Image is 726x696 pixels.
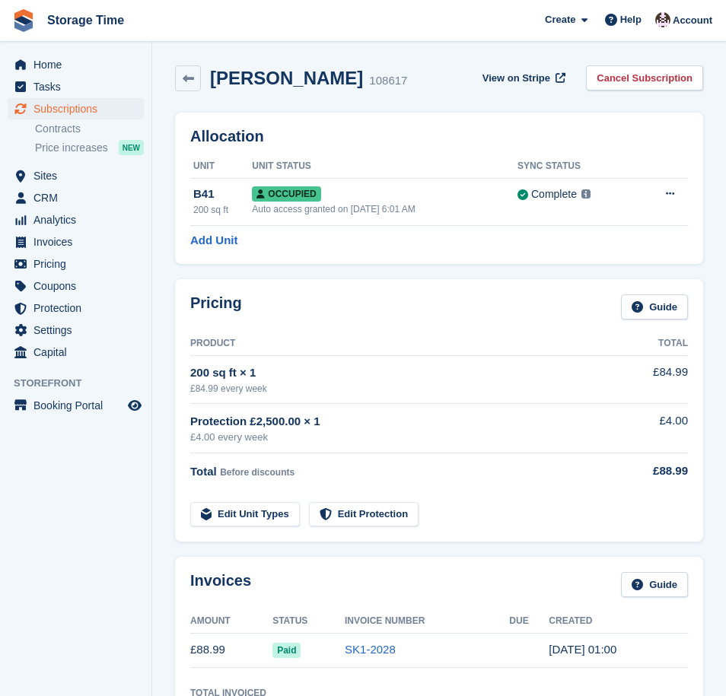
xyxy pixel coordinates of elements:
a: Cancel Subscription [586,65,703,91]
span: Total [190,465,217,478]
a: menu [8,187,144,208]
td: £88.99 [190,633,272,667]
a: Contracts [35,122,144,136]
a: menu [8,395,144,416]
th: Invoice Number [345,609,509,634]
h2: Pricing [190,294,242,319]
a: menu [8,54,144,75]
th: Unit [190,154,252,179]
a: Edit Unit Types [190,502,300,527]
span: Subscriptions [33,98,125,119]
img: Saeed [655,12,670,27]
a: menu [8,76,144,97]
span: Create [545,12,575,27]
a: menu [8,275,144,297]
span: Before discounts [220,467,295,478]
span: Paid [272,643,301,658]
div: £4.00 every week [190,430,622,445]
div: 108617 [369,72,407,90]
div: £88.99 [622,462,688,480]
a: menu [8,209,144,230]
span: Help [620,12,642,27]
a: Guide [621,572,688,597]
span: Sites [33,165,125,186]
a: menu [8,253,144,275]
span: Home [33,54,125,75]
span: Analytics [33,209,125,230]
span: Settings [33,319,125,341]
img: stora-icon-8386f47178a22dfd0bd8f6a31ec36ba5ce8667c1dd55bd0f319d3a0aa187defe.svg [12,9,35,32]
a: SK1-2028 [345,643,396,656]
div: £84.99 every week [190,382,622,396]
th: Total [622,332,688,356]
span: Pricing [33,253,125,275]
td: £4.00 [622,404,688,453]
a: Preview store [126,396,144,415]
th: Created [549,609,688,634]
div: B41 [193,186,252,203]
div: NEW [119,140,144,155]
th: Amount [190,609,272,634]
a: View on Stripe [476,65,568,91]
th: Sync Status [517,154,636,179]
a: menu [8,165,144,186]
div: Protection £2,500.00 × 1 [190,413,622,431]
span: Storefront [14,376,151,391]
span: Tasks [33,76,125,97]
span: CRM [33,187,125,208]
a: menu [8,98,144,119]
a: menu [8,342,144,363]
a: menu [8,319,144,341]
a: Storage Time [41,8,130,33]
a: menu [8,231,144,253]
a: Add Unit [190,232,237,249]
span: Price increases [35,141,108,155]
th: Product [190,332,622,356]
a: Price increases NEW [35,139,144,156]
span: Booking Portal [33,395,125,416]
h2: [PERSON_NAME] [210,68,363,88]
span: Account [673,13,712,28]
span: Capital [33,342,125,363]
img: icon-info-grey-7440780725fd019a000dd9b08b2336e03edf1995a4989e88bcd33f0948082b44.svg [581,189,591,199]
a: Edit Protection [309,502,419,527]
td: £84.99 [622,355,688,403]
a: menu [8,297,144,319]
span: Coupons [33,275,125,297]
div: Auto access granted on [DATE] 6:01 AM [252,202,517,216]
span: Occupied [252,186,320,202]
th: Due [509,609,549,634]
h2: Allocation [190,128,688,145]
div: 200 sq ft [193,203,252,217]
h2: Invoices [190,572,251,597]
span: Protection [33,297,125,319]
div: 200 sq ft × 1 [190,364,622,382]
span: View on Stripe [482,71,550,86]
a: Guide [621,294,688,319]
span: Invoices [33,231,125,253]
time: 2025-09-18 00:00:06 UTC [549,643,616,656]
div: Complete [531,186,577,202]
th: Unit Status [252,154,517,179]
th: Status [272,609,345,634]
